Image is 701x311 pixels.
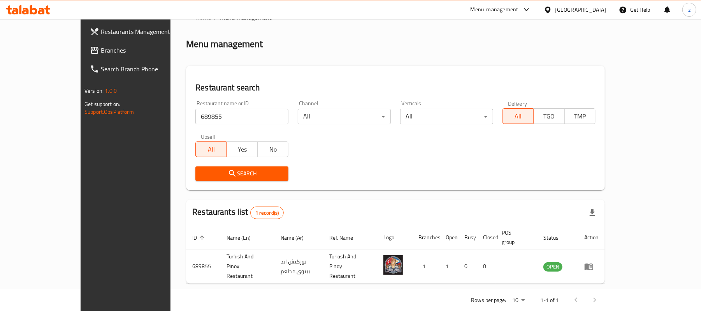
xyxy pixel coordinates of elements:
span: All [199,144,223,155]
h2: Restaurant search [195,82,596,94]
span: OPEN [543,262,562,271]
span: Version: [84,86,104,96]
span: Restaurants Management [101,27,192,36]
div: Total records count [250,207,284,219]
input: Search for restaurant name or ID.. [195,109,288,124]
button: Yes [226,141,257,157]
td: Turkish And Pinoy Restaurant [323,249,377,284]
h2: Menu management [186,38,263,50]
a: Support.OpsPlatform [84,107,134,117]
button: TMP [564,108,596,124]
td: 689855 [186,249,220,284]
span: Get support on: [84,99,120,109]
th: Busy [458,226,477,249]
button: TGO [533,108,564,124]
td: 0 [458,249,477,284]
span: ID [192,233,207,242]
a: Home [186,13,211,22]
button: No [257,141,288,157]
th: Logo [377,226,412,249]
h2: Restaurants list [192,206,284,219]
a: Search Branch Phone [84,60,198,78]
span: TMP [568,111,592,122]
span: 1.0.0 [105,86,117,96]
span: Branches [101,46,192,55]
div: All [400,109,493,124]
span: Search [202,169,282,178]
button: Search [195,166,288,181]
div: All [298,109,391,124]
td: 1 [439,249,458,284]
th: Action [578,226,605,249]
div: Menu-management [471,5,518,14]
div: Export file [583,203,602,222]
span: Name (En) [227,233,261,242]
table: enhanced table [186,226,605,284]
th: Closed [477,226,495,249]
td: Turkish And Pinoy Restaurant [220,249,274,284]
button: All [195,141,227,157]
div: [GEOGRAPHIC_DATA] [555,5,606,14]
span: Ref. Name [329,233,363,242]
img: Turkish And Pinoy Restaurant [383,255,403,275]
span: All [506,111,531,122]
th: Open [439,226,458,249]
div: Menu [584,262,599,271]
p: Rows per page: [471,295,506,305]
span: z [688,5,690,14]
td: 0 [477,249,495,284]
span: Menu management [220,13,272,22]
span: No [261,144,285,155]
div: Rows per page: [509,295,528,306]
button: All [502,108,534,124]
li: / [214,13,217,22]
label: Upsell [201,134,215,139]
td: توركيش اند بينوي مطعم [274,249,323,284]
span: Search Branch Phone [101,64,192,74]
span: Yes [230,144,254,155]
a: Branches [84,41,198,60]
th: Branches [412,226,439,249]
a: Restaurants Management [84,22,198,41]
span: 1 record(s) [251,209,284,217]
span: Name (Ar) [281,233,314,242]
p: 1-1 of 1 [540,295,559,305]
span: POS group [502,228,528,247]
span: Status [543,233,569,242]
span: TGO [537,111,561,122]
label: Delivery [508,101,527,106]
td: 1 [412,249,439,284]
